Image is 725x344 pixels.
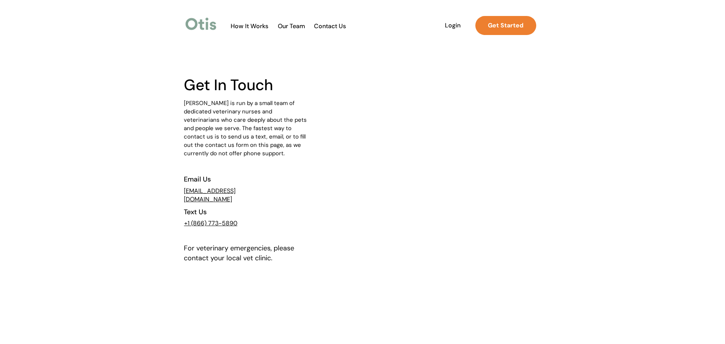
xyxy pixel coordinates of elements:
span: Email Us [184,175,211,184]
a: Our Team [273,22,310,30]
span: For veterinary emergencies, please contact your local vet clinic. [184,244,294,263]
a: +1 (866) 773- [184,219,222,227]
span: [PERSON_NAME] is run by a small team of dedicated veterinary nurses and veterinarians who care de... [184,99,307,157]
a: How It Works [227,22,272,30]
span: Text Us [184,207,207,217]
u: 5890 [222,219,237,227]
strong: Get Started [488,21,523,29]
span: Get In Touch [184,75,273,95]
span: Login [435,22,470,29]
a: Contact Us [310,22,350,30]
a: [EMAIL_ADDRESS][DOMAIN_NAME] [184,187,236,203]
a: Get Started [475,16,536,35]
a: Login [435,16,470,35]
